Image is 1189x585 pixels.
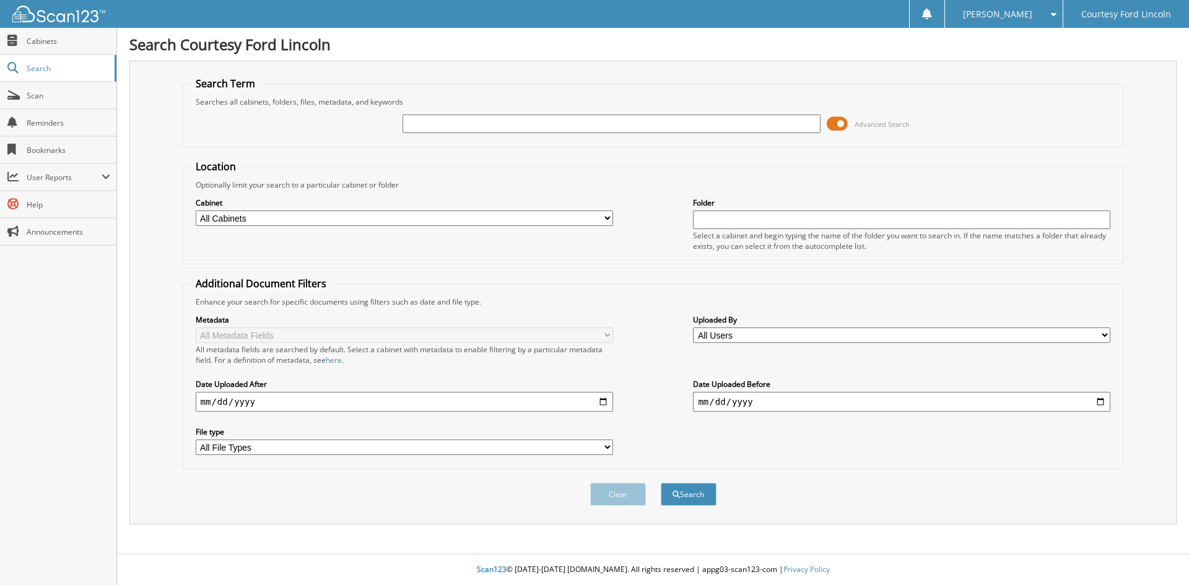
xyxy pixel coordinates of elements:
span: [PERSON_NAME] [963,11,1032,18]
span: Search [27,63,108,74]
legend: Search Term [189,77,261,90]
h1: Search Courtesy Ford Lincoln [129,34,1177,54]
label: Uploaded By [693,314,1110,325]
button: Clear [590,483,646,506]
label: File type [196,427,613,437]
span: Announcements [27,227,110,237]
div: Optionally limit your search to a particular cabinet or folder [189,180,1117,190]
a: Privacy Policy [783,564,830,574]
div: Searches all cabinets, folders, files, metadata, and keywords [189,97,1117,107]
label: Date Uploaded Before [693,379,1110,389]
span: Cabinets [27,36,110,46]
div: Select a cabinet and begin typing the name of the folder you want to search in. If the name match... [693,230,1110,251]
label: Folder [693,197,1110,208]
div: Enhance your search for specific documents using filters such as date and file type. [189,297,1117,307]
span: Bookmarks [27,145,110,155]
legend: Additional Document Filters [189,277,333,290]
label: Cabinet [196,197,613,208]
span: Courtesy Ford Lincoln [1081,11,1171,18]
a: here [326,355,342,365]
span: Scan [27,90,110,101]
span: Reminders [27,118,110,128]
button: Search [661,483,716,506]
div: All metadata fields are searched by default. Select a cabinet with metadata to enable filtering b... [196,344,613,365]
input: end [693,392,1110,412]
input: start [196,392,613,412]
legend: Location [189,160,242,173]
span: Advanced Search [855,119,910,129]
span: Help [27,199,110,210]
div: © [DATE]-[DATE] [DOMAIN_NAME]. All rights reserved | appg03-scan123-com | [117,555,1189,585]
label: Date Uploaded After [196,379,613,389]
span: Scan123 [477,564,507,574]
img: scan123-logo-white.svg [12,6,105,22]
label: Metadata [196,314,613,325]
span: User Reports [27,172,102,183]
